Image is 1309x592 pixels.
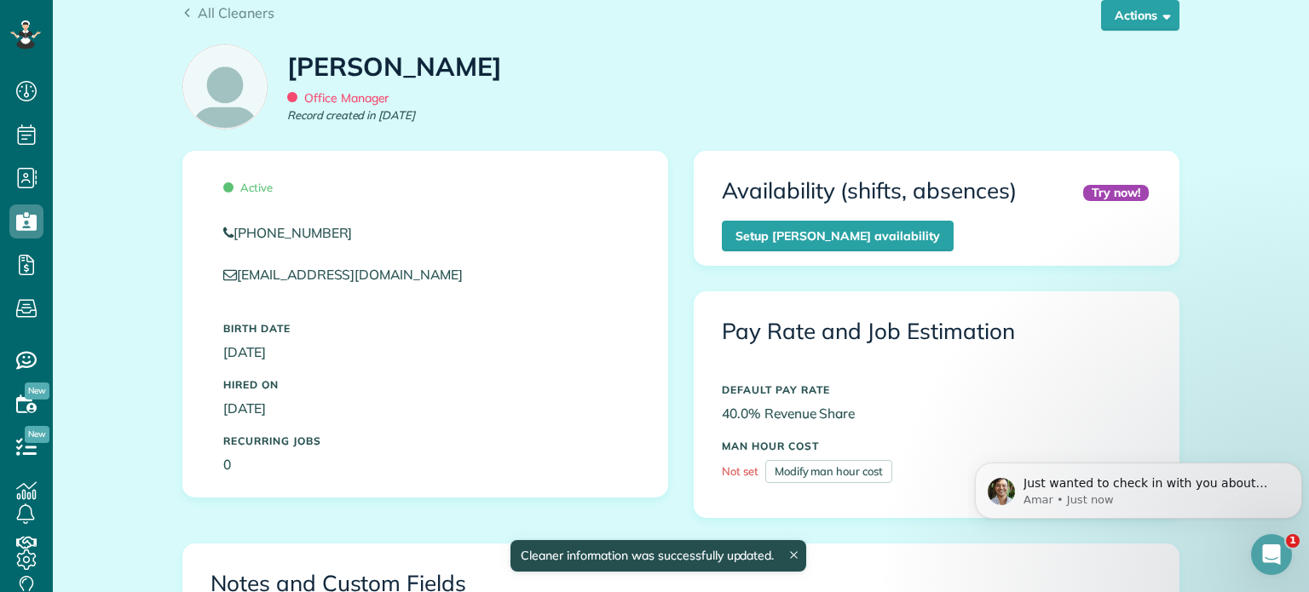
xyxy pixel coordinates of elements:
[223,323,627,334] h5: Birth Date
[765,460,892,483] a: Modify man hour cost
[287,107,415,124] em: Record created in [DATE]
[223,435,627,446] h5: Recurring Jobs
[198,4,274,21] span: All Cleaners
[25,382,49,399] span: New
[722,404,1151,423] p: 40.0% Revenue Share
[25,426,49,443] span: New
[223,399,627,418] p: [DATE]
[223,455,627,474] p: 0
[722,464,758,478] span: Not set
[722,440,1151,451] h5: MAN HOUR COST
[182,3,274,23] a: All Cleaners
[223,181,273,194] span: Active
[223,223,627,243] a: [PHONE_NUMBER]
[722,221,954,251] a: Setup [PERSON_NAME] availability
[510,540,806,572] div: Cleaner information was successfully updated.
[722,179,1017,204] h3: Availability (shifts, absences)
[722,384,1151,395] h5: DEFAULT PAY RATE
[223,266,479,283] a: [EMAIL_ADDRESS][DOMAIN_NAME]
[223,379,627,390] h5: Hired On
[1251,534,1292,575] iframe: Intercom live chat
[183,45,267,129] img: employee_icon-c2f8239691d896a72cdd9dc41cfb7b06f9d69bdd837a2ad469be8ff06ab05b5f.png
[287,90,389,106] span: Office Manager
[722,319,1151,344] h3: Pay Rate and Job Estimation
[968,427,1309,546] iframe: Intercom notifications message
[287,53,502,81] h1: [PERSON_NAME]
[223,342,627,362] p: [DATE]
[1286,534,1300,548] span: 1
[1083,185,1149,201] div: Try now!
